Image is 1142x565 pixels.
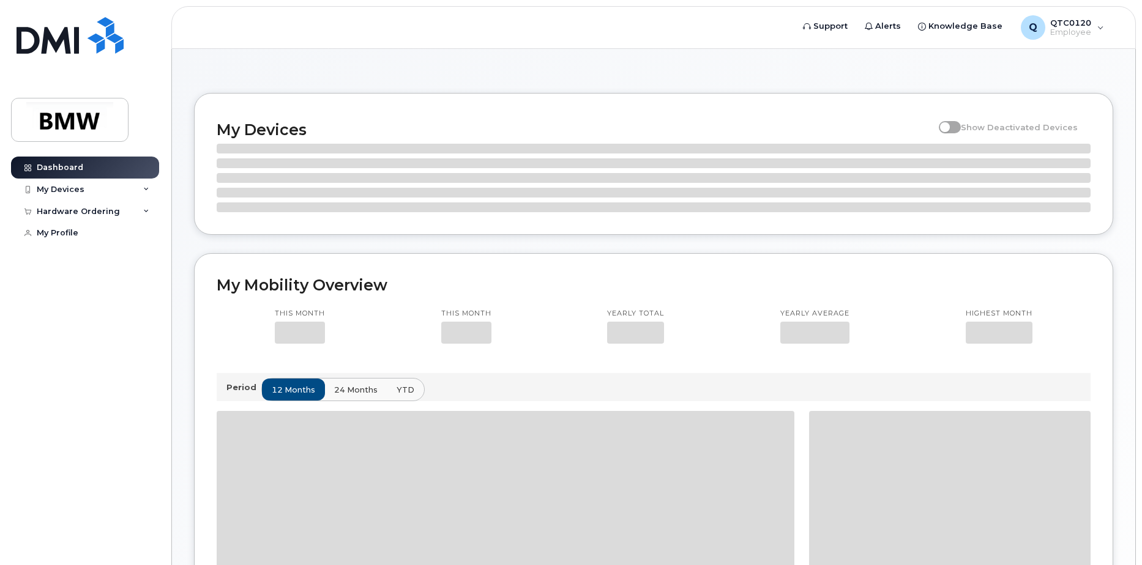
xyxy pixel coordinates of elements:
[607,309,664,319] p: Yearly total
[397,384,414,396] span: YTD
[441,309,491,319] p: This month
[961,122,1078,132] span: Show Deactivated Devices
[939,116,949,125] input: Show Deactivated Devices
[334,384,378,396] span: 24 months
[217,276,1091,294] h2: My Mobility Overview
[275,309,325,319] p: This month
[780,309,849,319] p: Yearly average
[966,309,1032,319] p: Highest month
[217,120,933,139] h2: My Devices
[226,382,261,393] p: Period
